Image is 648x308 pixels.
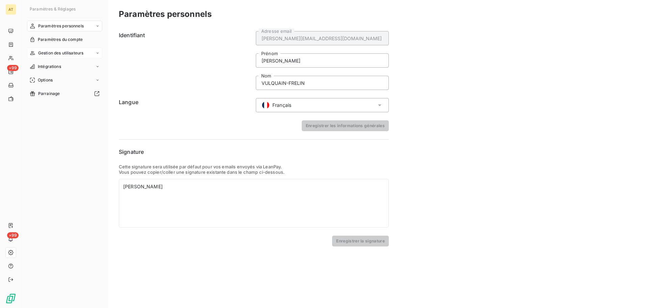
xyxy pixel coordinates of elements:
[119,148,389,156] h6: Signature
[625,285,641,301] iframe: Intercom live chat
[272,102,291,109] span: Français
[119,31,252,90] h6: Identifiant
[7,65,19,71] span: +99
[7,232,19,238] span: +99
[256,76,389,90] input: placeholder
[119,8,212,20] h3: Paramètres personnels
[38,77,53,83] span: Options
[256,31,389,45] input: placeholder
[5,4,16,15] div: AT
[30,6,76,11] span: Paramètres & Réglages
[119,98,252,112] h6: Langue
[123,183,384,190] div: [PERSON_NAME]
[38,23,84,29] span: Paramètres personnels
[38,50,84,56] span: Gestion des utilisateurs
[38,64,61,70] span: Intégrations
[38,37,83,43] span: Paramètres du compte
[256,53,389,68] input: placeholder
[27,34,102,45] a: Paramètres du compte
[38,91,60,97] span: Parrainage
[5,293,16,304] img: Logo LeanPay
[332,236,389,246] button: Enregistrer la signature
[119,164,389,169] p: Cette signature sera utilisée par défaut pour vos emails envoyés via LeanPay.
[119,169,389,175] p: Vous pouvez copier/coller une signature existante dans le champ ci-dessous.
[27,88,102,99] a: Parrainage
[302,120,389,131] button: Enregistrer les informations générales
